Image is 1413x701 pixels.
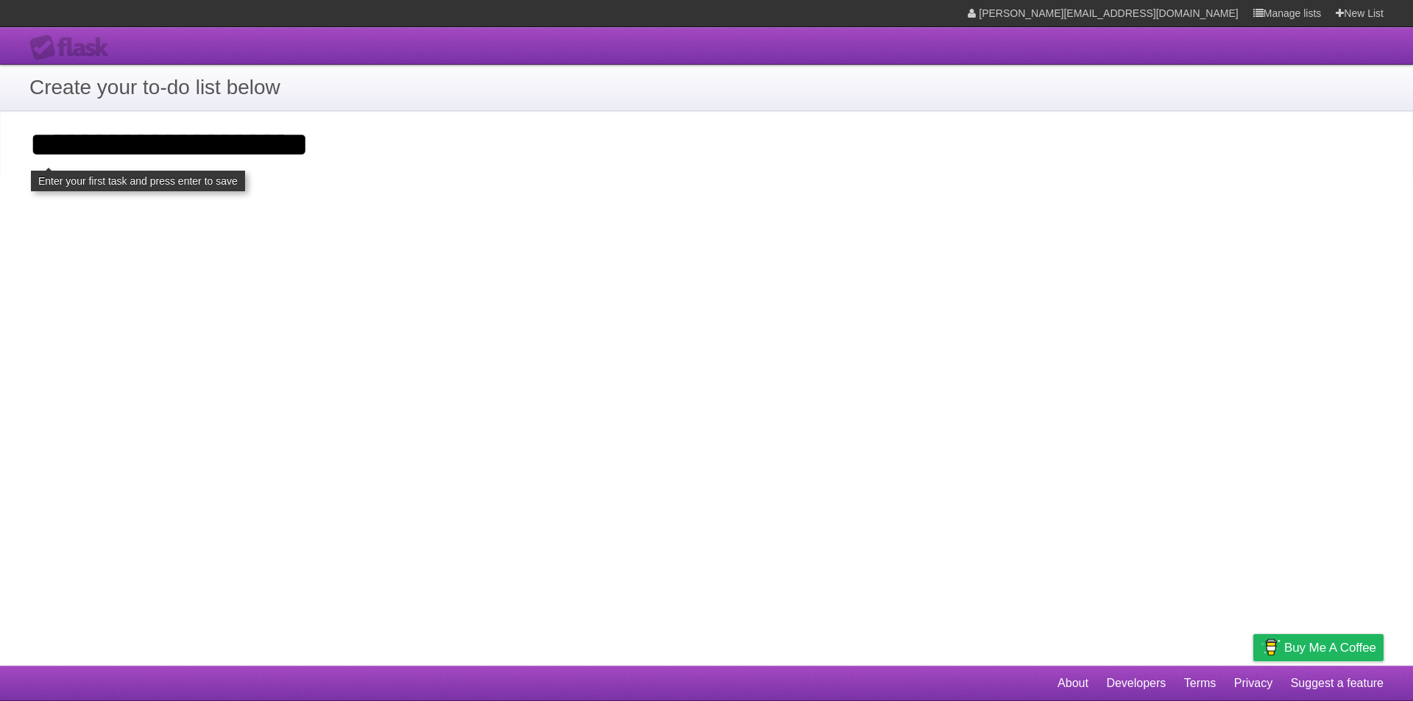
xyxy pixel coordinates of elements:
a: Buy me a coffee [1253,634,1384,661]
a: About [1058,669,1088,697]
h1: Create your to-do list below [29,72,1384,103]
a: Privacy [1234,669,1272,697]
img: Buy me a coffee [1261,635,1281,660]
div: Flask [29,35,118,61]
span: Buy me a coffee [1284,635,1376,661]
a: Developers [1106,669,1166,697]
a: Suggest a feature [1291,669,1384,697]
a: Terms [1184,669,1217,697]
